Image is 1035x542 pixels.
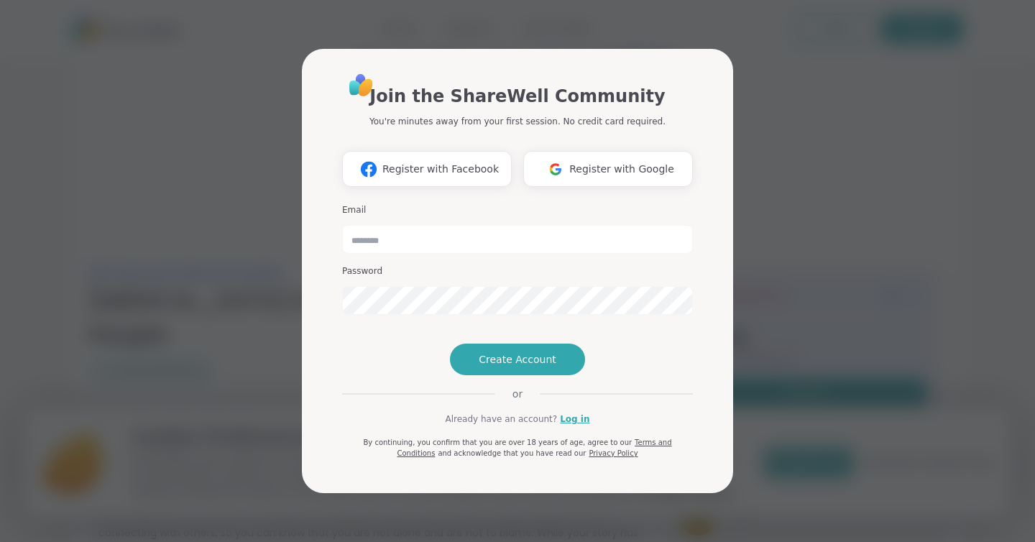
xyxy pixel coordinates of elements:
[542,156,569,183] img: ShareWell Logomark
[345,69,377,101] img: ShareWell Logo
[355,156,382,183] img: ShareWell Logomark
[342,151,512,187] button: Register with Facebook
[438,449,586,457] span: and acknowledge that you have read our
[342,204,693,216] h3: Email
[397,438,671,457] a: Terms and Conditions
[363,438,632,446] span: By continuing, you confirm that you are over 18 years of age, agree to our
[479,352,556,367] span: Create Account
[382,162,499,177] span: Register with Facebook
[450,344,585,375] button: Create Account
[369,83,665,109] h1: Join the ShareWell Community
[569,162,674,177] span: Register with Google
[445,413,557,426] span: Already have an account?
[342,265,693,277] h3: Password
[589,449,638,457] a: Privacy Policy
[560,413,589,426] a: Log in
[369,115,666,128] p: You're minutes away from your first session. No credit card required.
[495,387,540,401] span: or
[523,151,693,187] button: Register with Google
